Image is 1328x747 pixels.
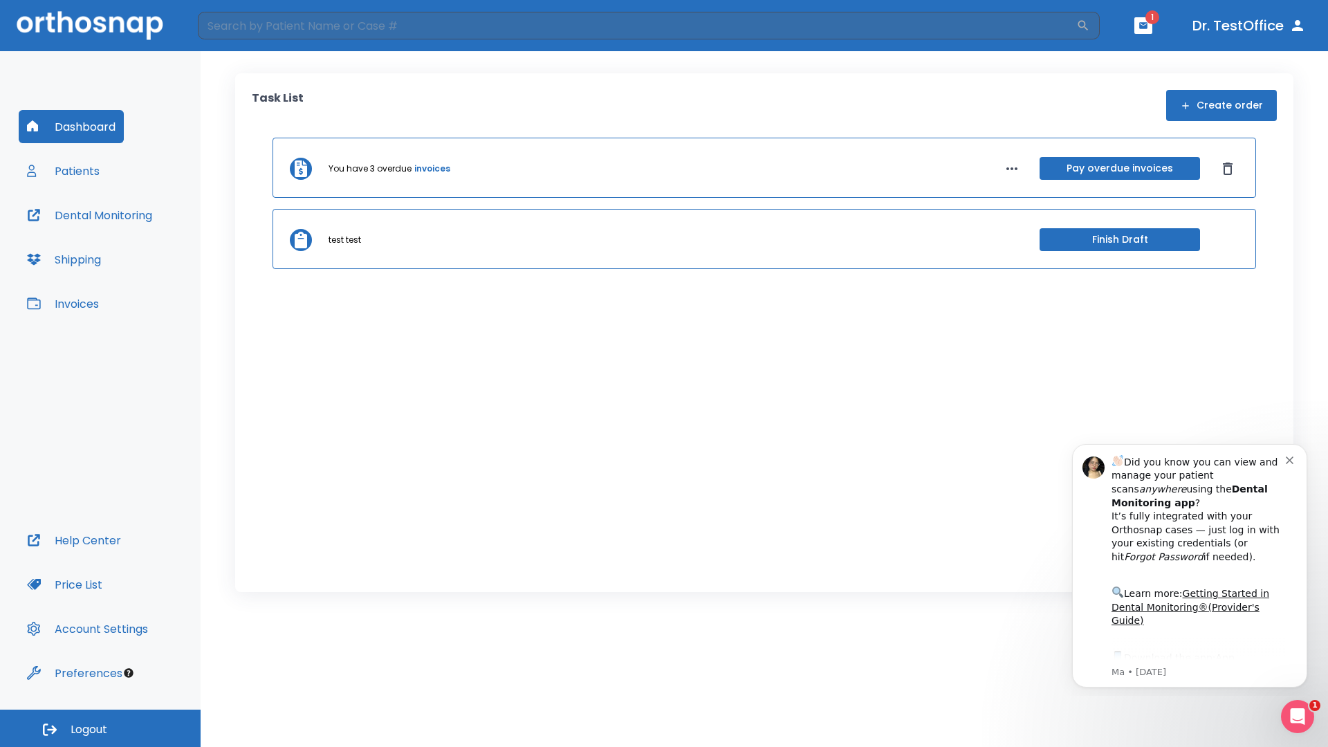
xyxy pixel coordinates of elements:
[1051,432,1328,696] iframe: Intercom notifications message
[1187,13,1311,38] button: Dr. TestOffice
[1040,228,1200,251] button: Finish Draft
[19,656,131,690] button: Preferences
[60,234,234,247] p: Message from Ma, sent 7w ago
[1217,158,1239,180] button: Dismiss
[1166,90,1277,121] button: Create order
[329,163,412,175] p: You have 3 overdue
[60,221,183,246] a: App Store
[1281,700,1314,733] iframe: Intercom live chat
[19,524,129,557] button: Help Center
[19,154,108,187] button: Patients
[252,90,304,121] p: Task List
[19,568,111,601] button: Price List
[19,110,124,143] button: Dashboard
[1040,157,1200,180] button: Pay overdue invoices
[1145,10,1159,24] span: 1
[19,287,107,320] button: Invoices
[19,243,109,276] button: Shipping
[234,21,246,33] button: Dismiss notification
[17,11,163,39] img: Orthosnap
[19,612,156,645] button: Account Settings
[19,199,160,232] button: Dental Monitoring
[71,722,107,737] span: Logout
[198,12,1076,39] input: Search by Patient Name or Case #
[329,234,361,246] p: test test
[414,163,450,175] a: invoices
[60,217,234,288] div: Download the app: | ​ Let us know if you need help getting started!
[122,667,135,679] div: Tooltip anchor
[1309,700,1320,711] span: 1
